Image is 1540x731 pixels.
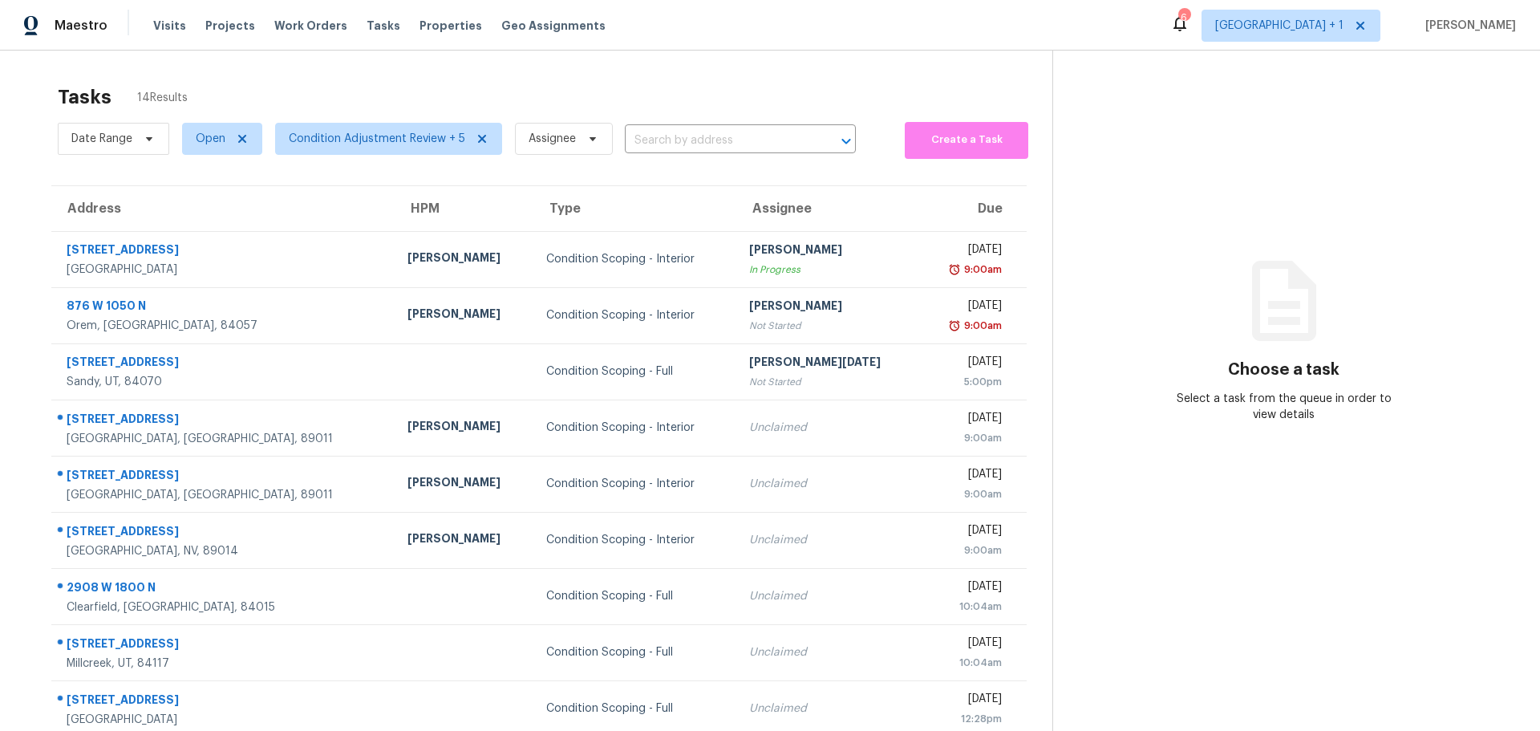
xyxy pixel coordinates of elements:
[67,579,382,599] div: 2908 W 1800 N
[67,431,382,447] div: [GEOGRAPHIC_DATA], [GEOGRAPHIC_DATA], 89011
[67,487,382,503] div: [GEOGRAPHIC_DATA], [GEOGRAPHIC_DATA], 89011
[67,712,382,728] div: [GEOGRAPHIC_DATA]
[67,354,382,374] div: [STREET_ADDRESS]
[137,90,188,106] span: 14 Results
[407,530,521,550] div: [PERSON_NAME]
[933,430,1002,446] div: 9:00am
[51,186,395,231] th: Address
[749,318,907,334] div: Not Started
[546,420,723,436] div: Condition Scoping - Interior
[933,354,1002,374] div: [DATE]
[546,588,723,604] div: Condition Scoping - Full
[1178,10,1189,26] div: 6
[533,186,736,231] th: Type
[546,251,723,267] div: Condition Scoping - Interior
[67,467,382,487] div: [STREET_ADDRESS]
[67,543,382,559] div: [GEOGRAPHIC_DATA], NV, 89014
[67,262,382,278] div: [GEOGRAPHIC_DATA]
[933,635,1002,655] div: [DATE]
[835,130,857,152] button: Open
[67,318,382,334] div: Orem, [GEOGRAPHIC_DATA], 84057
[546,644,723,660] div: Condition Scoping - Full
[933,579,1002,599] div: [DATE]
[1228,362,1339,378] h3: Choose a task
[58,89,111,105] h2: Tasks
[749,298,907,318] div: [PERSON_NAME]
[55,18,107,34] span: Maestro
[546,476,723,492] div: Condition Scoping - Interior
[205,18,255,34] span: Projects
[933,374,1002,390] div: 5:00pm
[905,122,1028,159] button: Create a Task
[933,242,1002,262] div: [DATE]
[933,691,1002,711] div: [DATE]
[961,262,1002,278] div: 9:00am
[749,420,907,436] div: Unclaimed
[933,410,1002,430] div: [DATE]
[933,486,1002,502] div: 9:00am
[153,18,186,34] span: Visits
[67,636,382,656] div: [STREET_ADDRESS]
[67,656,382,672] div: Millcreek, UT, 84117
[749,588,907,604] div: Unclaimed
[546,307,723,323] div: Condition Scoping - Interior
[289,131,465,147] span: Condition Adjustment Review + 5
[749,262,907,278] div: In Progress
[67,599,382,615] div: Clearfield, [GEOGRAPHIC_DATA], 84015
[749,532,907,548] div: Unclaimed
[749,701,907,717] div: Unclaimed
[1215,18,1343,34] span: [GEOGRAPHIC_DATA] + 1
[749,354,907,374] div: [PERSON_NAME][DATE]
[749,644,907,660] div: Unclaimed
[67,692,382,712] div: [STREET_ADDRESS]
[1169,391,1400,423] div: Select a task from the queue in order to view details
[948,262,961,278] img: Overdue Alarm Icon
[749,374,907,390] div: Not Started
[407,306,521,326] div: [PERSON_NAME]
[67,523,382,543] div: [STREET_ADDRESS]
[501,18,606,34] span: Geo Assignments
[367,20,400,31] span: Tasks
[736,186,920,231] th: Assignee
[546,701,723,717] div: Condition Scoping - Full
[395,186,533,231] th: HPM
[933,599,1002,615] div: 10:04am
[948,318,961,334] img: Overdue Alarm Icon
[749,242,907,262] div: [PERSON_NAME]
[961,318,1002,334] div: 9:00am
[407,250,521,270] div: [PERSON_NAME]
[546,532,723,548] div: Condition Scoping - Interior
[749,476,907,492] div: Unclaimed
[920,186,1027,231] th: Due
[529,131,576,147] span: Assignee
[933,466,1002,486] div: [DATE]
[67,242,382,262] div: [STREET_ADDRESS]
[407,418,521,438] div: [PERSON_NAME]
[933,298,1002,318] div: [DATE]
[67,374,382,390] div: Sandy, UT, 84070
[196,131,225,147] span: Open
[913,131,1020,149] span: Create a Task
[933,542,1002,558] div: 9:00am
[407,474,521,494] div: [PERSON_NAME]
[1419,18,1516,34] span: [PERSON_NAME]
[546,363,723,380] div: Condition Scoping - Full
[71,131,132,147] span: Date Range
[933,711,1002,727] div: 12:28pm
[625,128,811,153] input: Search by address
[933,655,1002,671] div: 10:04am
[419,18,482,34] span: Properties
[67,411,382,431] div: [STREET_ADDRESS]
[933,522,1002,542] div: [DATE]
[274,18,347,34] span: Work Orders
[67,298,382,318] div: 876 W 1050 N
